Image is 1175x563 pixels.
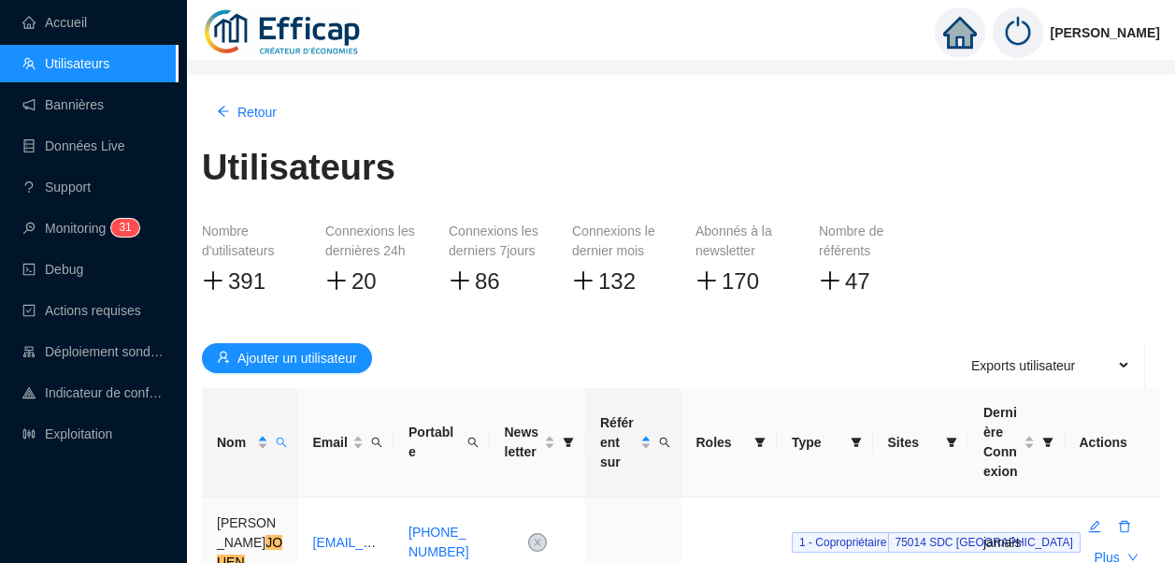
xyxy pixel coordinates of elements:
h1: Utilisateurs [202,146,395,189]
span: 391 [228,268,265,294]
span: user-add [217,351,230,364]
span: search [655,410,674,476]
span: filter [847,429,866,456]
span: Retour [237,103,277,123]
span: filter [1039,399,1057,485]
div: Connexions les derniers 7jours [449,222,542,261]
span: filter [851,437,862,448]
span: Actions requises [45,303,141,318]
span: down [1127,552,1139,563]
th: Référent sur [585,388,681,498]
a: teamUtilisateurs [22,56,109,71]
span: filter [942,429,961,456]
span: plus [695,269,718,292]
span: 47 [845,268,870,294]
a: homeAccueil [22,15,87,30]
span: Référent sur [600,413,637,472]
span: Exports utilisateur [971,347,1075,384]
span: filter [751,429,769,456]
span: filter [559,419,578,466]
span: search [367,429,386,456]
th: Dernière Connexion [968,388,1065,498]
sup: 31 [111,219,138,237]
span: filter [1042,437,1053,448]
th: Email [298,388,394,498]
span: Email [313,433,350,453]
a: codeDebug [22,262,83,277]
span: 3 [119,221,125,234]
span: plus [202,269,224,292]
span: search [276,437,287,448]
th: Newsletter [490,388,586,498]
span: [PERSON_NAME] [1051,3,1160,63]
span: Sites [888,433,939,453]
span: Newsletter [505,423,541,462]
span: search [659,437,670,448]
a: heat-mapIndicateur de confort [22,385,165,400]
span: check-square [22,304,36,317]
a: [PHONE_NUMBER] [408,525,469,559]
span: close-circle [528,533,547,552]
span: filter [754,437,766,448]
a: monitorMonitoring31 [22,221,134,236]
span: search [272,429,291,456]
a: databaseDonnées Live [22,138,125,153]
div: Nombre d'utilisateurs [202,222,295,261]
div: Abonnés à la newsletter [695,222,789,261]
span: 75014 SDC [GEOGRAPHIC_DATA] [888,532,1081,553]
button: Retour [202,97,292,127]
span: delete [1118,520,1131,533]
span: 86 [475,268,500,294]
a: notificationBannières [22,97,104,112]
span: 20 [351,268,377,294]
span: [PERSON_NAME] [217,515,276,550]
div: Connexions les dernières 24h [325,222,419,261]
div: Nombre de référents [819,222,912,261]
span: 132 [598,268,636,294]
a: questionSupport [22,180,91,195]
span: Ajouter un utilisateur [237,349,357,368]
span: filter [563,437,574,448]
span: search [371,437,382,448]
span: Dernière Connexion [983,403,1020,482]
img: power [993,7,1043,58]
span: Nom [217,433,253,453]
span: plus [325,269,348,292]
a: [EMAIL_ADDRESS][DOMAIN_NAME] [313,535,535,550]
a: clusterDéploiement sondes [22,344,165,359]
span: search [464,419,482,466]
button: Ajouter un utilisateur [202,343,372,373]
span: search [467,437,479,448]
span: filter [946,437,957,448]
th: Actions [1065,388,1161,498]
span: Roles [696,433,748,453]
span: 1 [125,221,132,234]
span: 1 - Copropriétaire [792,532,894,553]
span: edit [1088,520,1101,533]
ul: Export [949,343,1145,388]
a: slidersExploitation [22,426,112,441]
span: 170 [722,268,759,294]
span: Type [792,433,843,453]
span: arrow-left [217,105,230,118]
span: plus [819,269,841,292]
th: Nom [202,388,298,498]
span: home [943,16,977,50]
span: plus [449,269,471,292]
span: Portable [408,423,460,462]
div: Connexions le dernier mois [572,222,666,261]
span: plus [572,269,595,292]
